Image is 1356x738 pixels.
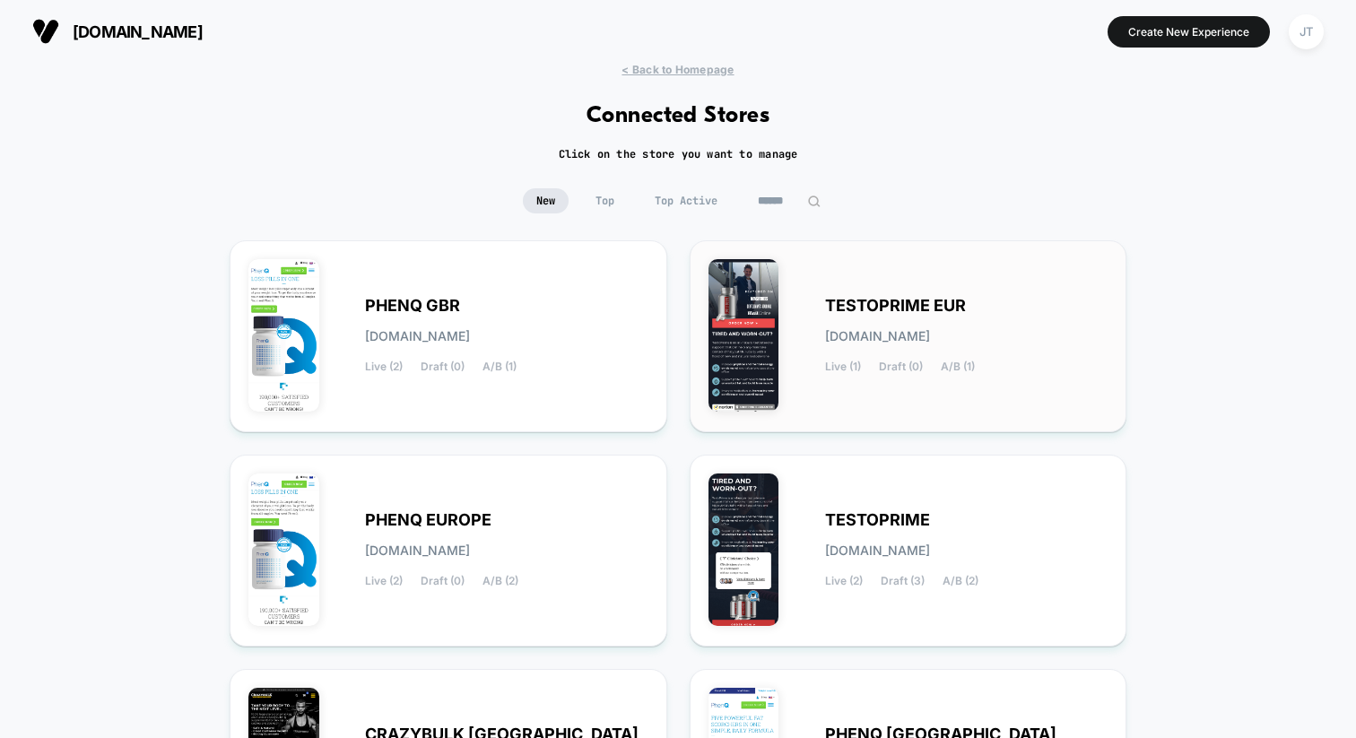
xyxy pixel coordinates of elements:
[365,360,403,373] span: Live (2)
[365,514,491,526] span: PHENQ EUROPE
[825,544,930,557] span: [DOMAIN_NAME]
[365,544,470,557] span: [DOMAIN_NAME]
[641,188,731,213] span: Top Active
[825,300,966,312] span: TESTOPRIME EUR
[587,103,770,129] h1: Connected Stores
[1283,13,1329,50] button: JT
[881,575,925,587] span: Draft (3)
[482,575,518,587] span: A/B (2)
[27,17,208,46] button: [DOMAIN_NAME]
[807,195,821,208] img: edit
[365,330,470,343] span: [DOMAIN_NAME]
[825,514,930,526] span: TESTOPRIME
[482,360,517,373] span: A/B (1)
[621,63,734,76] span: < Back to Homepage
[825,575,863,587] span: Live (2)
[559,147,798,161] h2: Click on the store you want to manage
[708,473,779,626] img: TESTOPRIME
[825,330,930,343] span: [DOMAIN_NAME]
[879,360,923,373] span: Draft (0)
[523,188,569,213] span: New
[421,360,465,373] span: Draft (0)
[708,259,779,412] img: TESTOPRIME_EUR
[1289,14,1324,49] div: JT
[943,575,978,587] span: A/B (2)
[582,188,628,213] span: Top
[73,22,203,41] span: [DOMAIN_NAME]
[941,360,975,373] span: A/B (1)
[248,473,319,626] img: PHENQ_EUROPE
[32,18,59,45] img: Visually logo
[825,360,861,373] span: Live (1)
[365,575,403,587] span: Live (2)
[248,259,319,412] img: PHENQ_GBR
[365,300,460,312] span: PHENQ GBR
[421,575,465,587] span: Draft (0)
[1108,16,1270,48] button: Create New Experience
